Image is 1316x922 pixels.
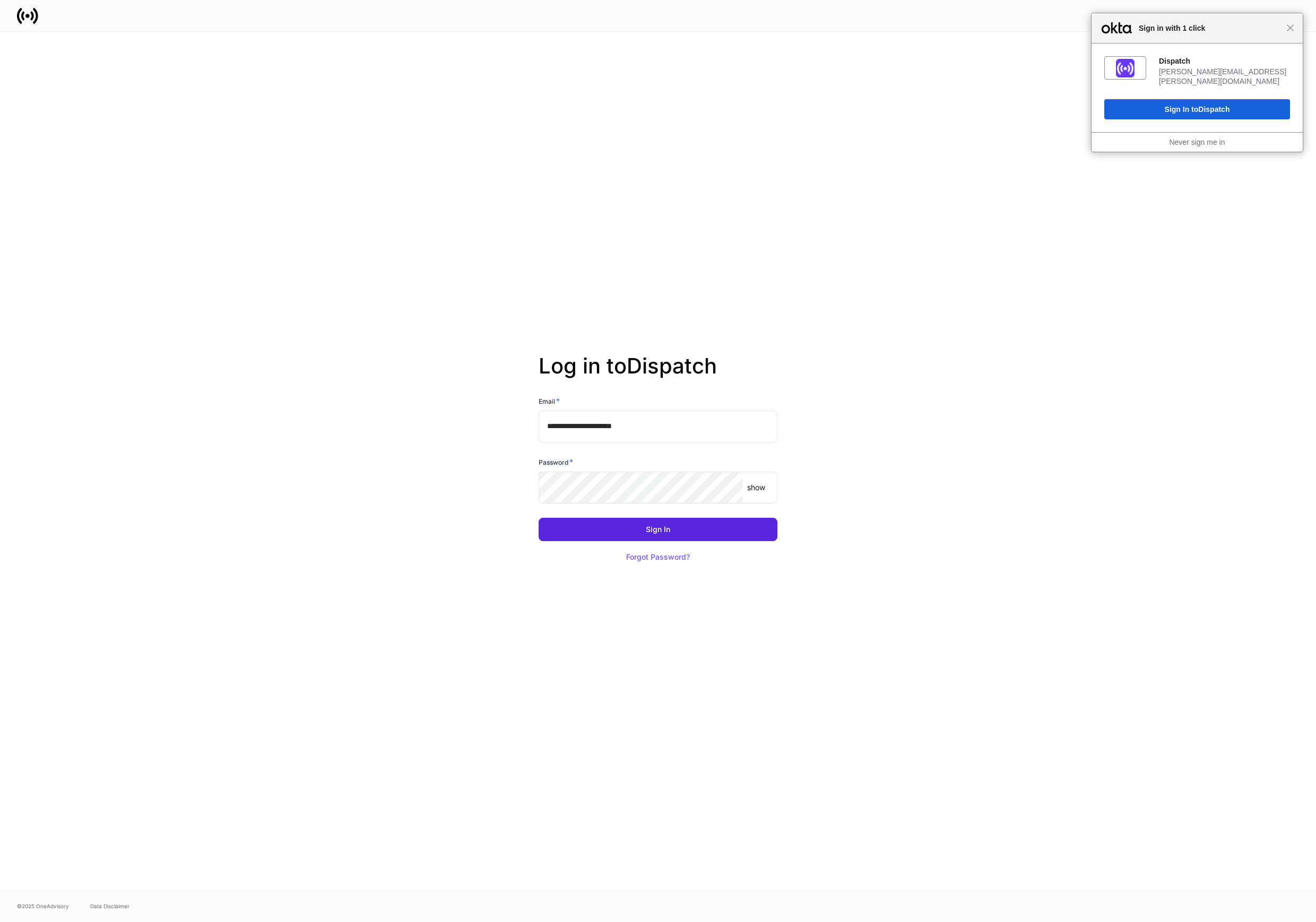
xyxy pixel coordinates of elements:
button: Sign In [539,518,777,541]
span: Dispatch [1198,105,1230,114]
span: © 2025 OneAdvisory [17,902,69,910]
div: [PERSON_NAME][EMAIL_ADDRESS][PERSON_NAME][DOMAIN_NAME] [1159,67,1290,86]
p: show [747,482,765,493]
a: Never sign me in [1169,138,1225,146]
h6: Email [539,396,560,406]
h2: Log in to Dispatch [539,353,777,396]
div: Dispatch [1159,56,1290,66]
span: Sign in with 1 click [1133,22,1286,34]
button: Sign In toDispatch [1104,99,1290,119]
a: Data Disclaimer [90,902,129,910]
img: fs01jxrofoggULhDH358 [1116,59,1135,77]
button: Forgot Password? [613,545,703,569]
div: Forgot Password? [626,553,690,561]
span: Close [1286,24,1294,32]
div: Sign In [646,526,670,533]
h6: Password [539,457,573,467]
